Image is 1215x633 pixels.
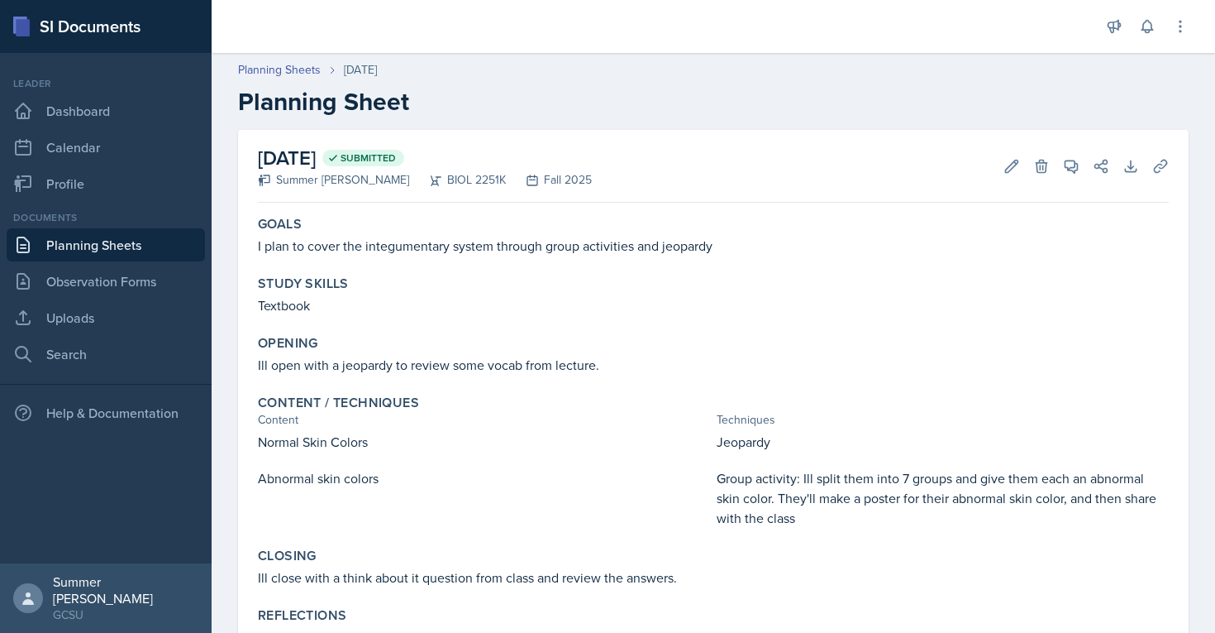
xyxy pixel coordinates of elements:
[7,131,205,164] a: Calendar
[258,395,419,411] label: Content / Techniques
[53,607,198,623] div: GCSU
[258,335,318,352] label: Opening
[506,171,592,189] div: Fall 2025
[258,171,409,189] div: Summer [PERSON_NAME]
[258,276,349,292] label: Study Skills
[409,171,506,189] div: BIOL 2251K
[258,432,710,452] p: Normal Skin Colors
[717,468,1169,528] p: Group activity: Ill split them into 7 groups and give them each an abnormal skin color. They'll m...
[258,568,1169,587] p: Ill close with a think about it question from class and review the answers.
[7,301,205,334] a: Uploads
[7,94,205,127] a: Dashboard
[7,167,205,200] a: Profile
[7,265,205,298] a: Observation Forms
[258,355,1169,375] p: Ill open with a jeopardy to review some vocab from lecture.
[238,61,321,79] a: Planning Sheets
[53,573,198,607] div: Summer [PERSON_NAME]
[717,411,1169,429] div: Techniques
[7,228,205,261] a: Planning Sheets
[717,432,1169,452] p: Jeopardy
[258,216,302,233] label: Goals
[258,411,710,429] div: Content
[7,76,205,91] div: Leader
[258,143,592,173] h2: [DATE]
[344,61,377,79] div: [DATE]
[258,548,317,564] label: Closing
[7,338,205,371] a: Search
[258,236,1169,256] p: I plan to cover the integumentary system through group activities and jeopardy
[238,87,1189,117] h2: Planning Sheet
[258,468,710,488] p: Abnormal skin colors
[258,295,1169,315] p: Textbook
[7,210,205,225] div: Documents
[258,607,346,624] label: Reflections
[341,151,396,165] span: Submitted
[7,396,205,429] div: Help & Documentation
